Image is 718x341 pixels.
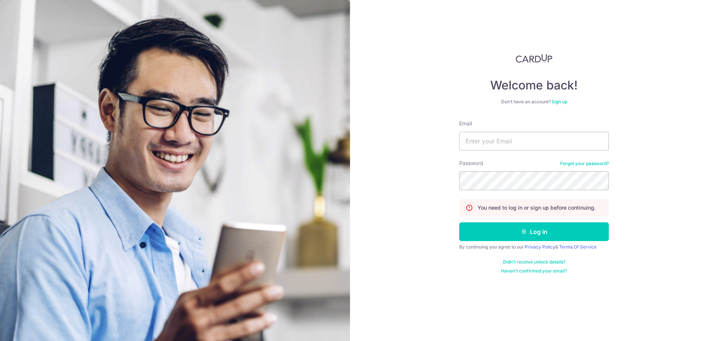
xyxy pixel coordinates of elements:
img: CardUp Logo [516,54,552,63]
a: Haven't confirmed your email? [501,268,567,274]
a: Sign up [552,99,567,104]
button: Log in [459,222,609,241]
a: Forgot your password? [560,161,609,167]
div: Don’t have an account? [459,99,609,105]
a: Didn't receive unlock details? [503,259,565,265]
p: You need to log in or sign up before continuing. [478,204,596,211]
label: Email [459,120,472,127]
label: Password [459,159,483,167]
a: Terms Of Service [559,244,596,250]
a: Privacy Policy [525,244,555,250]
div: By continuing you agree to our & [459,244,609,250]
input: Enter your Email [459,132,609,150]
h4: Welcome back! [459,78,609,93]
